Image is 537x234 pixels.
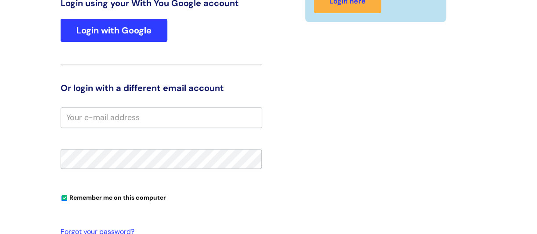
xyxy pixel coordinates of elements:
h3: Or login with a different email account [61,83,262,93]
div: You can uncheck this option if you're logging in from a shared device [61,190,262,204]
label: Remember me on this computer [61,192,166,201]
a: Login with Google [61,19,167,42]
input: Your e-mail address [61,107,262,128]
input: Remember me on this computer [61,195,67,201]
